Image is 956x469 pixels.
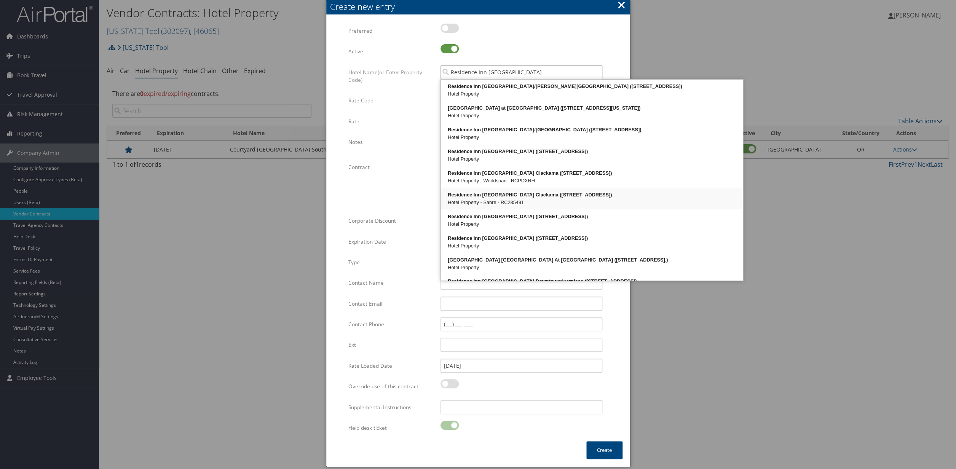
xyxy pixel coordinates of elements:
input: (___) ___-____ [440,317,602,331]
div: Hotel Property [442,134,742,141]
div: Residence Inn [GEOGRAPHIC_DATA] ([STREET_ADDRESS]) [442,148,742,155]
label: Help desk ticket [348,421,434,435]
div: Hotel Property [442,220,742,228]
label: Corporate Discount [348,214,434,228]
span: (or Enter Property Code) [348,69,422,83]
label: Contract [348,160,434,174]
label: Contact Name [348,276,434,290]
div: Hotel Property [442,112,742,120]
label: Type [348,255,434,270]
button: Create [586,441,622,459]
div: Hotel Property [442,155,742,163]
div: Residence Inn [GEOGRAPHIC_DATA]/[PERSON_NAME][GEOGRAPHIC_DATA] ([STREET_ADDRESS]) [442,83,742,90]
label: Ext [348,338,434,352]
label: Active [348,44,434,59]
div: Hotel Property - Worldspan - RCPDXRH [442,177,742,185]
label: Rate [348,114,434,129]
label: Contact Phone [348,317,434,332]
label: Notes [348,135,434,149]
div: Residence Inn [GEOGRAPHIC_DATA] ([STREET_ADDRESS]) [442,234,742,242]
div: Residence Inn [GEOGRAPHIC_DATA] Downtownriverplace ([STREET_ADDRESS]) [442,278,742,285]
div: Hotel Property [442,90,742,98]
label: Contact Email [348,297,434,311]
div: [GEOGRAPHIC_DATA] [GEOGRAPHIC_DATA] At [GEOGRAPHIC_DATA] ([STREET_ADDRESS].) [442,256,742,264]
label: Override use of this contract [348,379,434,394]
label: Rate Code [348,93,434,108]
div: Hotel Property [442,264,742,271]
label: Rate Loaded Date [348,359,434,373]
label: Preferred [348,24,434,38]
div: [GEOGRAPHIC_DATA] at [GEOGRAPHIC_DATA] ([STREET_ADDRESS][US_STATE]) [442,104,742,112]
div: Create new entry [330,1,630,13]
label: Expiration Date [348,234,434,249]
div: Residence Inn [GEOGRAPHIC_DATA] Clackama ([STREET_ADDRESS]) [442,169,742,177]
label: Supplemental Instructions [348,400,434,415]
div: Hotel Property [442,242,742,250]
div: Residence Inn [GEOGRAPHIC_DATA] ([STREET_ADDRESS]) [442,213,742,220]
div: Residence Inn [GEOGRAPHIC_DATA] Clackama ([STREET_ADDRESS]) [442,191,742,199]
div: Hotel Property - Sabre - RC285491 [442,199,742,206]
label: Hotel Name [348,65,434,88]
div: Residence Inn [GEOGRAPHIC_DATA]/[GEOGRAPHIC_DATA] ([STREET_ADDRESS]) [442,126,742,134]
